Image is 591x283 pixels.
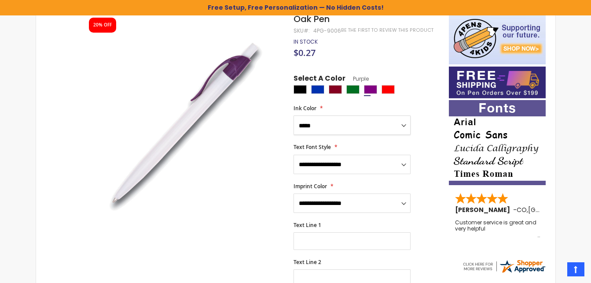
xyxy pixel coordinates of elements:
a: Be the first to review this product [341,27,433,34]
div: Purple [364,85,377,94]
div: 4PG-9006 [313,27,341,34]
strong: SKU [294,27,310,34]
iframe: Google Customer Reviews [518,259,591,283]
span: Text Line 1 [294,221,321,229]
span: Imprint Color [294,182,327,190]
span: In stock [294,38,318,45]
img: oak_side_purple_1_1.jpg [81,26,282,227]
span: $0.27 [294,47,316,59]
img: 4pens 4 kids [449,13,546,64]
div: Blue [311,85,324,94]
img: font-personalization-examples [449,100,546,185]
span: Oak Pen [294,13,330,25]
div: Burgundy [329,85,342,94]
span: CO [517,205,527,214]
span: Select A Color [294,74,345,86]
span: [PERSON_NAME] [455,205,513,214]
span: Ink Color [294,104,316,112]
a: 4pens.com certificate URL [462,268,546,276]
span: Purple [345,75,369,82]
div: Black [294,85,307,94]
div: Availability [294,38,318,45]
span: Text Line 2 [294,258,321,266]
div: Customer service is great and very helpful [455,220,540,238]
img: Free shipping on orders over $199 [449,67,546,98]
div: Green [346,85,360,94]
div: Red [382,85,395,94]
span: Text Font Style [294,143,331,151]
div: 20% OFF [93,22,112,28]
img: 4pens.com widget logo [462,258,546,274]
